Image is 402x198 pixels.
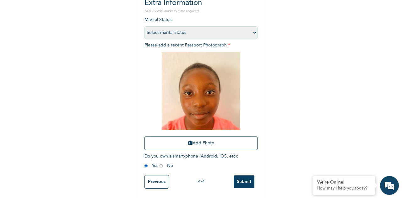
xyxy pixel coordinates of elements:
div: Minimize live chat window [103,3,118,18]
div: Chat with us now [33,35,106,43]
button: Add Photo [144,136,258,150]
span: Do you own a smart-phone (Android, iOS, etc) : Yes No [144,154,238,168]
span: Conversation [3,176,62,181]
span: Please add a recent Passport Photograph [144,43,258,153]
div: FAQs [62,165,120,185]
img: Crop [162,52,240,130]
span: Marital Status : [144,18,258,35]
input: Previous [144,175,169,189]
div: 4 / 4 [169,179,234,185]
span: We're online! [36,65,87,128]
div: We're Online! [317,180,371,185]
textarea: Type your message and hit 'Enter' [3,143,120,165]
img: d_794563401_company_1708531726252_794563401 [12,31,25,47]
p: How may I help you today? [317,186,371,191]
input: Submit [234,175,254,188]
p: NOTE: Fields marked (*) are required [144,9,258,13]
